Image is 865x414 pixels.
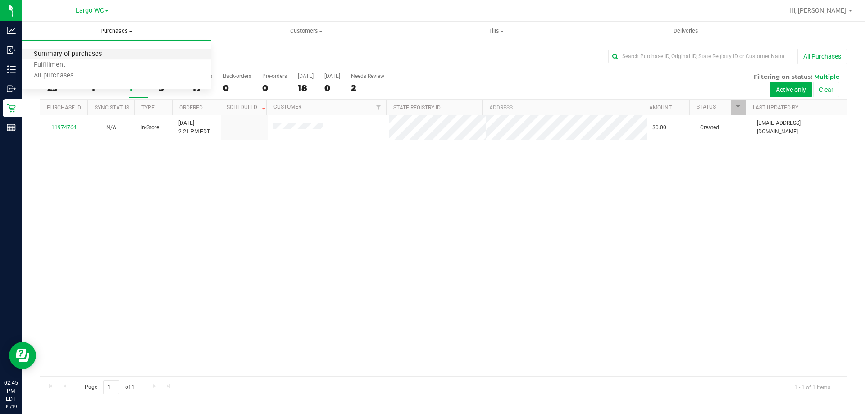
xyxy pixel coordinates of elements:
input: 1 [103,380,119,394]
span: [DATE] 2:21 PM EDT [178,119,210,136]
a: State Registry ID [393,105,441,111]
button: N/A [106,123,116,132]
a: Filter [371,100,386,115]
span: Not Applicable [106,124,116,131]
p: 09/19 [4,403,18,410]
span: 1 - 1 of 1 items [787,380,838,394]
a: Sync Status [95,105,129,111]
a: Customer [273,104,301,110]
div: [DATE] [324,73,340,79]
span: Purchases [22,27,211,35]
span: Multiple [814,73,839,80]
div: Pre-orders [262,73,287,79]
inline-svg: Analytics [7,26,16,35]
a: Type [141,105,155,111]
a: Amount [649,105,672,111]
span: Deliveries [661,27,710,35]
button: Active only [770,82,812,97]
span: $0.00 [652,123,666,132]
button: Clear [813,82,839,97]
div: [DATE] [298,73,314,79]
a: Tills [401,22,591,41]
a: Customers [211,22,401,41]
div: Back-orders [223,73,251,79]
a: Purchases Summary of purchases Fulfillment All purchases [22,22,211,41]
iframe: Resource center [9,342,36,369]
span: Fulfillment [22,61,77,69]
a: Purchase ID [47,105,81,111]
div: Needs Review [351,73,384,79]
inline-svg: Reports [7,123,16,132]
span: All purchases [22,72,86,80]
span: Created [700,123,719,132]
a: 11974764 [51,124,77,131]
div: 0 [262,83,287,93]
inline-svg: Retail [7,104,16,113]
span: [EMAIL_ADDRESS][DOMAIN_NAME] [757,119,841,136]
span: Summary of purchases [22,50,114,58]
input: Search Purchase ID, Original ID, State Registry ID or Customer Name... [608,50,788,63]
span: Customers [212,27,401,35]
span: In-Store [141,123,159,132]
inline-svg: Inventory [7,65,16,74]
th: Address [482,100,642,115]
a: Deliveries [591,22,781,41]
inline-svg: Inbound [7,45,16,55]
a: Scheduled [227,104,268,110]
span: Largo WC [76,7,104,14]
div: 0 [223,83,251,93]
div: 2 [351,83,384,93]
button: All Purchases [797,49,847,64]
a: Status [697,104,716,110]
a: Ordered [179,105,203,111]
div: 0 [324,83,340,93]
div: 18 [298,83,314,93]
span: Filtering on status: [754,73,812,80]
span: Page of 1 [77,380,142,394]
span: Tills [401,27,590,35]
inline-svg: Outbound [7,84,16,93]
span: Hi, [PERSON_NAME]! [789,7,848,14]
p: 02:45 PM EDT [4,379,18,403]
a: Last Updated By [753,105,798,111]
a: Filter [731,100,746,115]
